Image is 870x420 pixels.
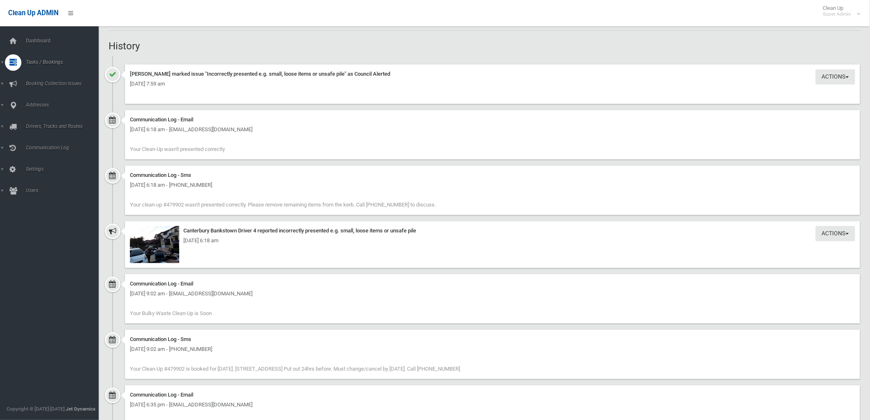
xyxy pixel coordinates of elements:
div: [PERSON_NAME] marked issue "Incorrectly presented e.g. small, loose items or unsafe pile" as Coun... [130,70,855,79]
img: 2025-09-0806.17.386007965936472578717.jpg [130,226,179,263]
button: Actions [816,70,855,85]
div: Communication Log - Sms [130,335,855,345]
div: Communication Log - Email [130,115,855,125]
span: Settings [23,166,106,172]
div: [DATE] 6:35 pm - [EMAIL_ADDRESS][DOMAIN_NAME] [130,400,855,410]
span: Your Clean-Up wasn't presented correctly [130,146,225,153]
div: [DATE] 6:18 am - [PHONE_NUMBER] [130,181,855,190]
div: [DATE] 9:02 am - [PHONE_NUMBER] [130,345,855,355]
div: Communication Log - Sms [130,171,855,181]
button: Actions [816,226,855,241]
span: Communication Log [23,145,106,151]
span: Copyright © [DATE]-[DATE] [7,406,65,412]
div: [DATE] 6:18 am - [EMAIL_ADDRESS][DOMAIN_NAME] [130,125,855,135]
span: Booking Collection Issues [23,81,106,86]
small: Super Admin [823,11,851,17]
strong: Jet Dynamics [66,406,95,412]
span: Clean Up ADMIN [8,9,58,17]
span: Clean Up [819,5,860,17]
h2: History [109,41,860,51]
div: Communication Log - Email [130,279,855,289]
span: Drivers, Trucks and Routes [23,123,106,129]
span: Tasks / Bookings [23,59,106,65]
div: [DATE] 9:02 am - [EMAIL_ADDRESS][DOMAIN_NAME] [130,289,855,299]
span: Your Bulky Waste Clean-Up is Soon [130,311,212,317]
span: Your Clean-Up #479902 is booked for [DATE]. [STREET_ADDRESS] Put out 24hrs before. Must change/ca... [130,366,460,372]
span: Users [23,188,106,193]
div: [DATE] 6:18 am [130,236,855,246]
span: Addresses [23,102,106,108]
div: [DATE] 7:59 am [130,79,855,89]
span: Dashboard [23,38,106,44]
div: Communication Log - Email [130,390,855,400]
span: Your clean-up #479902 wasn't presented correctly. Please remove remaining items from the kerb. Ca... [130,202,436,208]
div: Canterbury Bankstown Driver 4 reported incorrectly presented e.g. small, loose items or unsafe pile [130,226,855,236]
